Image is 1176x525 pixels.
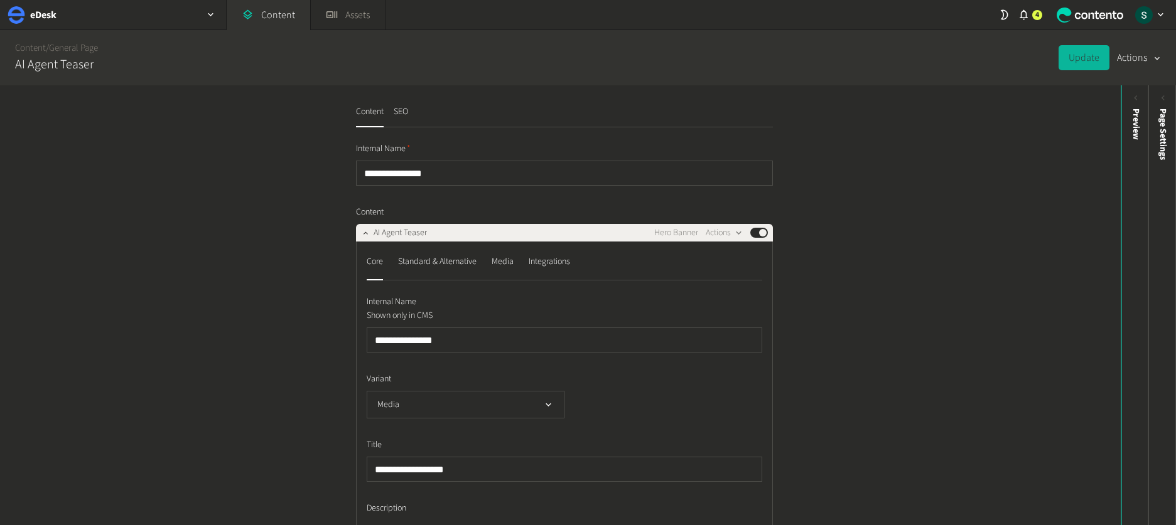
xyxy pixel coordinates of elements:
[356,206,384,219] span: Content
[367,295,416,309] span: Internal Name
[1129,109,1142,140] div: Preview
[15,55,94,74] h2: AI Agent Teaser
[46,41,49,55] span: /
[1117,45,1161,70] button: Actions
[356,105,384,127] button: Content
[367,438,382,452] span: Title
[492,252,514,272] div: Media
[367,309,652,322] p: Shown only in CMS
[367,502,406,515] span: Description
[394,105,408,127] button: SEO
[30,8,57,23] h2: eDesk
[654,226,698,240] span: Hero Banner
[15,41,46,55] a: Content
[367,373,391,386] span: Variant
[1135,6,1153,24] img: Sarah Grady
[1157,109,1170,160] span: Page Settings
[529,252,570,272] div: Integrations
[706,225,743,240] button: Actions
[1059,45,1109,70] button: Update
[367,391,564,418] button: Media
[356,142,411,156] span: Internal Name
[49,41,98,55] a: General Page
[367,252,383,272] div: Core
[374,226,427,240] span: AI Agent Teaser
[1035,9,1039,21] span: 4
[8,6,25,24] img: eDesk
[398,252,477,272] div: Standard & Alternative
